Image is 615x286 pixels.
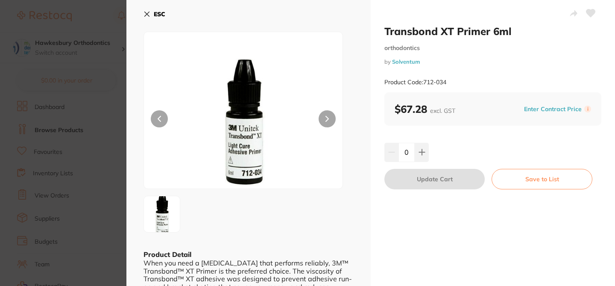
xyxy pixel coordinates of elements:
[384,59,601,65] small: by
[384,44,601,52] small: orthodontics
[392,58,420,65] a: Solventum
[143,7,165,21] button: ESC
[384,25,601,38] h2: Transbond XT Primer 6ml
[584,106,591,112] label: i
[492,169,592,189] button: Save to List
[395,103,455,115] b: $67.28
[384,169,485,189] button: Update Cart
[384,79,446,86] small: Product Code: 712-034
[521,105,584,113] button: Enter Contract Price
[184,53,303,189] img: Mi0wMzQtanBn
[143,250,191,259] b: Product Detail
[146,188,177,241] img: Mi0wMzQtanBn
[430,107,455,115] span: excl. GST
[154,10,165,18] b: ESC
